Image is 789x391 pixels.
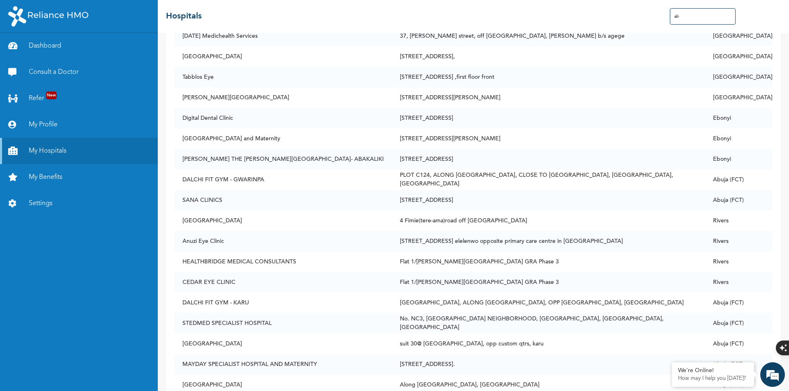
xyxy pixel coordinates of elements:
[4,249,157,278] textarea: Type your message and hit 'Enter'
[705,108,773,128] td: Ebonyi
[174,128,392,149] td: [GEOGRAPHIC_DATA] and Maternity
[392,128,705,149] td: [STREET_ADDRESS][PERSON_NAME]
[705,313,773,334] td: Abuja (FCT)
[174,231,392,252] td: Anuzi Eye Clinic
[174,313,392,334] td: STEDMED SPECIALIST HOSPITAL
[392,26,705,46] td: 37, [PERSON_NAME] street, off [GEOGRAPHIC_DATA], [PERSON_NAME] b/s agege
[705,210,773,231] td: Rivers
[135,4,155,24] div: Minimize live chat window
[174,67,392,87] td: Tabblos Eye
[392,149,705,169] td: [STREET_ADDRESS]
[392,190,705,210] td: [STREET_ADDRESS]
[392,334,705,354] td: suit 30@ [GEOGRAPHIC_DATA], opp custom qtrs, karu
[678,367,748,374] div: We're Online!
[8,6,88,27] img: RelianceHMO's Logo
[392,210,705,231] td: 4 Fimie(tere-ama)road off [GEOGRAPHIC_DATA]
[705,87,773,108] td: [GEOGRAPHIC_DATA]
[705,334,773,354] td: Abuja (FCT)
[174,210,392,231] td: [GEOGRAPHIC_DATA]
[174,26,392,46] td: [DATE] Medichealth Services
[392,87,705,108] td: [STREET_ADDRESS][PERSON_NAME]
[392,169,705,190] td: PLOT C124, ALONG [GEOGRAPHIC_DATA], CLOSE TO [GEOGRAPHIC_DATA], [GEOGRAPHIC_DATA], [GEOGRAPHIC_DATA]
[174,293,392,313] td: DALCHI FIT GYM - KARU
[392,272,705,293] td: Flat 1/[PERSON_NAME][GEOGRAPHIC_DATA] GRA Phase 3
[678,375,748,382] p: How may I help you today?
[15,41,33,62] img: d_794563401_company_1708531726252_794563401
[705,293,773,313] td: Abuja (FCT)
[174,354,392,375] td: MAYDAY SPECIALIST HOSPITAL AND MATERNITY
[670,8,736,25] input: Search Hospitals...
[392,313,705,334] td: No. NC3, [GEOGRAPHIC_DATA] NEIGHBORHOOD, [GEOGRAPHIC_DATA], [GEOGRAPHIC_DATA], [GEOGRAPHIC_DATA]
[705,26,773,46] td: [GEOGRAPHIC_DATA]
[392,231,705,252] td: [STREET_ADDRESS] elelenwo opposite primary care centre in [GEOGRAPHIC_DATA]
[392,252,705,272] td: Flat 1/[PERSON_NAME][GEOGRAPHIC_DATA] GRA Phase 3
[392,108,705,128] td: [STREET_ADDRESS]
[705,46,773,67] td: [GEOGRAPHIC_DATA]
[43,46,138,57] div: Chat with us now
[705,354,773,375] td: Abuja (FCT)
[48,116,113,199] span: We're online!
[705,149,773,169] td: Ebonyi
[46,91,57,99] span: New
[392,46,705,67] td: [STREET_ADDRESS],
[392,354,705,375] td: [STREET_ADDRESS].
[174,46,392,67] td: [GEOGRAPHIC_DATA]
[705,128,773,149] td: Ebonyi
[705,169,773,190] td: Abuja (FCT)
[174,108,392,128] td: Digital Dental Clinic
[392,293,705,313] td: [GEOGRAPHIC_DATA], ALONG [GEOGRAPHIC_DATA], OPP [GEOGRAPHIC_DATA], [GEOGRAPHIC_DATA]
[705,67,773,87] td: [GEOGRAPHIC_DATA]
[166,10,202,23] h2: Hospitals
[392,67,705,87] td: [STREET_ADDRESS] ,first floor front
[4,293,81,298] span: Conversation
[174,252,392,272] td: HEALTHBRIDGE MEDICAL CONSULTANTS
[81,278,157,304] div: FAQs
[705,252,773,272] td: Rivers
[174,190,392,210] td: SANA CLINICS
[174,169,392,190] td: DALCHI FIT GYM - GWARINPA
[174,272,392,293] td: CEDAR EYE CLINIC
[174,149,392,169] td: [PERSON_NAME] THE [PERSON_NAME][GEOGRAPHIC_DATA]- ABAKALIKI
[705,231,773,252] td: Rivers
[174,87,392,108] td: [PERSON_NAME][GEOGRAPHIC_DATA]
[705,272,773,293] td: Rivers
[174,334,392,354] td: [GEOGRAPHIC_DATA]
[705,190,773,210] td: Abuja (FCT)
